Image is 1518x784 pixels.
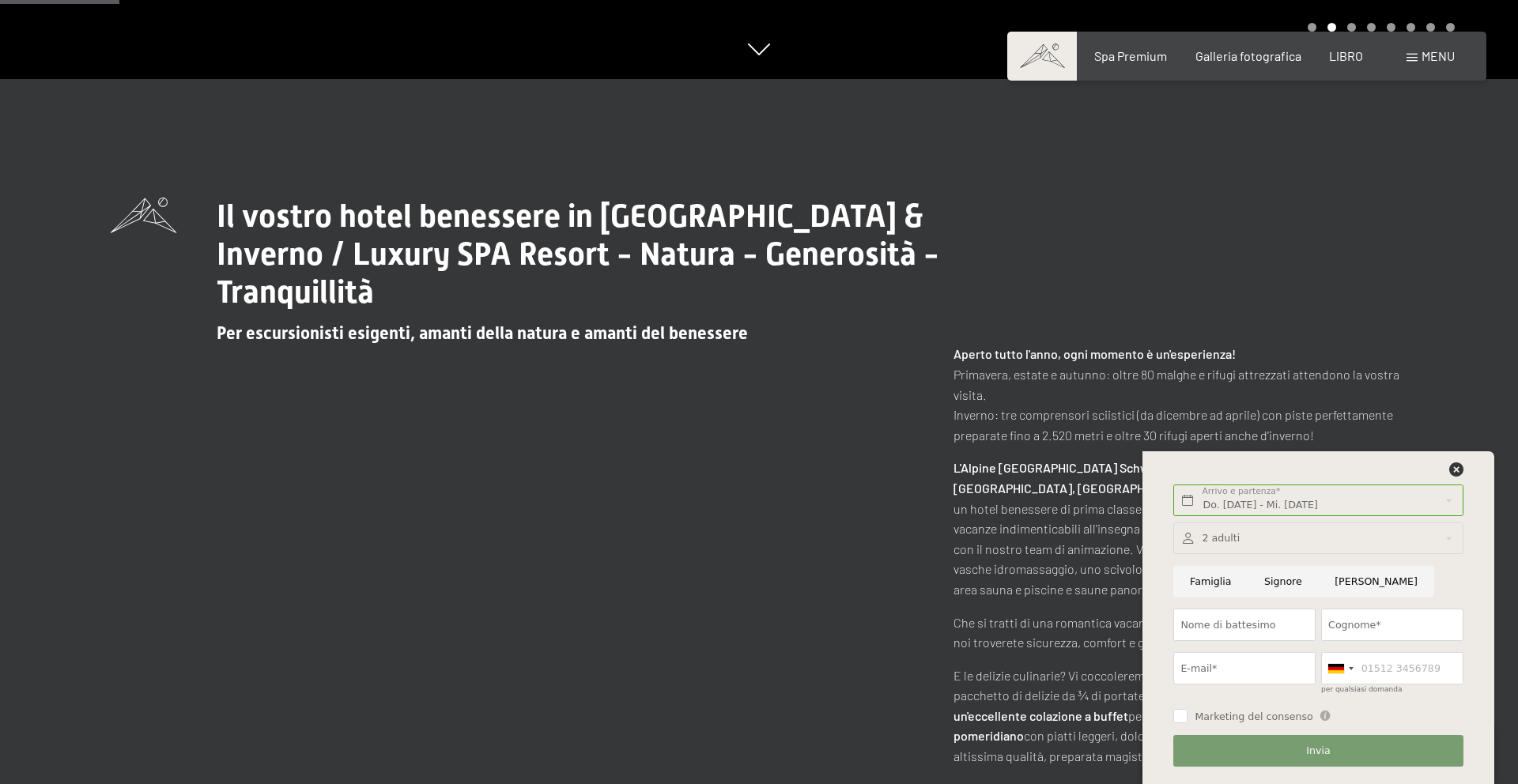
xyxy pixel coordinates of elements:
div: Carousel Page 1 [1308,23,1316,32]
a: Spa Premium [1094,48,1167,63]
div: Paginazione carosello [1302,23,1455,32]
a: Galleria fotografica [1195,48,1301,63]
font: un hotel benessere di prima classe che non lascia nulla a desiderare. Qui, vivrete vacanze indime... [953,501,1403,597]
font: Primavera, estate e autunno: oltre 80 malghe e rifugi attrezzati attendono la vostra visita. [953,367,1399,402]
font: Che si tratti di una romantica vacanza invernale o di un soleggiato sogno estivo, da noi troveret... [953,615,1399,650]
font: per intenditori, [1128,708,1210,723]
input: 01512 3456789 [1321,652,1463,684]
button: Invia [1173,735,1463,767]
div: Pagina 6 della giostra [1407,23,1415,32]
font: per qualsiasi domanda [1321,685,1402,693]
div: Carosello Pagina 7 [1426,23,1435,32]
font: Il vostro hotel benessere in [GEOGRAPHIC_DATA] & Inverno / Luxury SPA Resort - Natura - Generosit... [217,198,939,311]
font: un'eccellente colazione a buffet [953,708,1128,723]
div: Pagina 3 della giostra [1347,23,1356,32]
font: Marketing del consenso [1195,710,1312,722]
font: Invia [1306,744,1330,756]
font: con piatti leggeri, dolci e snack [1024,728,1191,743]
div: Carousel Page 2 (Current Slide) [1327,23,1336,32]
font: Aperto tutto l'anno, ogni momento è un'esperienza! [953,346,1236,361]
div: Pagina 5 della giostra [1387,23,1395,32]
font: menu [1422,48,1455,63]
font: E le delizie culinarie? Vi coccoleremo per tutta la giornata con il nostro squisito pacchetto di ... [953,668,1381,703]
a: LIBRO [1329,48,1363,63]
div: Pagina 8 della giostra [1446,23,1455,32]
div: Germania (Germania): +49 [1322,653,1358,684]
div: Pagina 4 del carosello [1367,23,1376,32]
font: L'Alpine [GEOGRAPHIC_DATA] Schwarzenstein in [PERSON_NAME][GEOGRAPHIC_DATA], [GEOGRAPHIC_DATA]: [953,460,1320,496]
font: Inverno: tre comprensori sciistici (da dicembre ad aprile) con piste perfettamente preparate fino... [953,407,1393,443]
font: Per escursionisti esigenti, amanti della natura e amanti del benessere [217,323,748,343]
